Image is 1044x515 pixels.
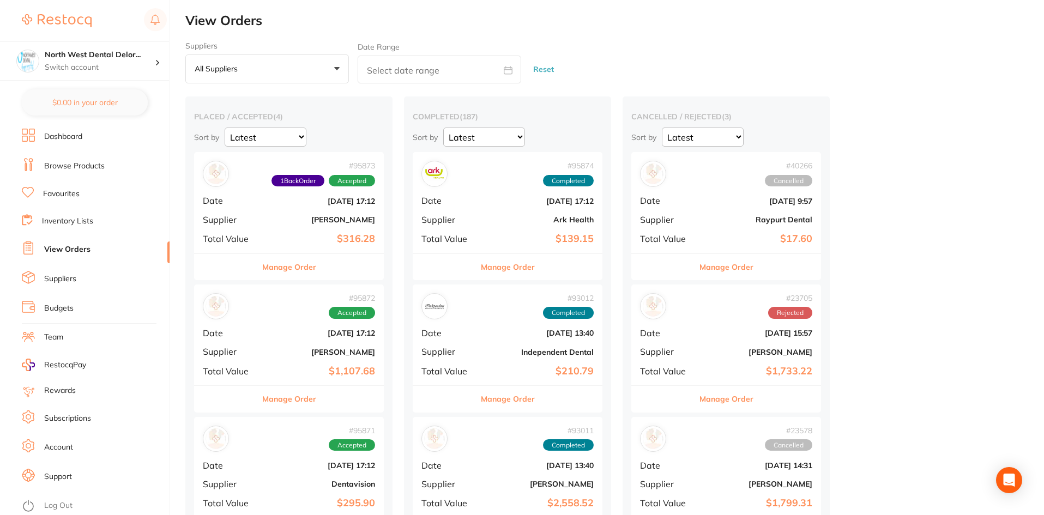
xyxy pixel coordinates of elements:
[543,426,594,435] span: # 93011
[424,296,445,317] img: Independent Dental
[421,498,476,508] span: Total Value
[271,161,375,170] span: # 95873
[424,428,445,449] img: Henry Schein Halas
[543,175,594,187] span: Completed
[703,480,812,488] b: [PERSON_NAME]
[424,163,445,184] img: Ark Health
[421,461,476,470] span: Date
[481,254,535,280] button: Manage Order
[640,498,695,508] span: Total Value
[266,215,375,224] b: [PERSON_NAME]
[703,461,812,470] b: [DATE] 14:31
[266,498,375,509] b: $295.90
[185,54,349,84] button: All suppliers
[266,329,375,337] b: [DATE] 17:12
[203,366,257,376] span: Total Value
[266,461,375,470] b: [DATE] 17:12
[45,62,155,73] p: Switch account
[266,348,375,356] b: [PERSON_NAME]
[640,347,695,356] span: Supplier
[765,161,812,170] span: # 40266
[631,132,656,142] p: Sort by
[206,296,226,317] img: Henry Schein Halas
[45,50,155,60] h4: North West Dental Deloraine
[485,215,594,224] b: Ark Health
[44,332,63,343] a: Team
[765,439,812,451] span: Cancelled
[481,386,535,412] button: Manage Order
[203,215,257,225] span: Supplier
[22,89,148,116] button: $0.00 in your order
[44,244,90,255] a: View Orders
[266,233,375,245] b: $316.28
[271,175,324,187] span: Back orders
[44,274,76,284] a: Suppliers
[22,14,92,27] img: Restocq Logo
[203,328,257,338] span: Date
[699,386,753,412] button: Manage Order
[358,56,521,83] input: Select date range
[22,498,166,515] button: Log Out
[765,426,812,435] span: # 23578
[640,215,695,225] span: Supplier
[262,254,316,280] button: Manage Order
[485,197,594,205] b: [DATE] 17:12
[640,328,695,338] span: Date
[329,175,375,187] span: Accepted
[703,348,812,356] b: [PERSON_NAME]
[203,234,257,244] span: Total Value
[421,234,476,244] span: Total Value
[703,233,812,245] b: $17.60
[206,163,226,184] img: Adam Dental
[768,294,812,302] span: # 23705
[17,50,39,72] img: North West Dental Deloraine
[703,197,812,205] b: [DATE] 9:57
[485,461,594,470] b: [DATE] 13:40
[631,112,821,122] h2: cancelled / rejected ( 3 )
[329,439,375,451] span: Accepted
[44,413,91,424] a: Subscriptions
[421,215,476,225] span: Supplier
[358,43,400,51] label: Date Range
[703,215,812,224] b: Raypurt Dental
[266,480,375,488] b: Dentavision
[421,347,476,356] span: Supplier
[194,152,384,280] div: Adam Dental#958731BackOrderAcceptedDate[DATE] 17:12Supplier[PERSON_NAME]Total Value$316.28Manage ...
[185,41,349,50] label: Suppliers
[262,386,316,412] button: Manage Order
[640,234,695,244] span: Total Value
[421,196,476,205] span: Date
[765,175,812,187] span: Cancelled
[44,385,76,396] a: Rewards
[413,132,438,142] p: Sort by
[329,294,375,302] span: # 95872
[421,366,476,376] span: Total Value
[543,439,594,451] span: Completed
[699,254,753,280] button: Manage Order
[485,233,594,245] b: $139.15
[44,303,74,314] a: Budgets
[203,461,257,470] span: Date
[421,479,476,489] span: Supplier
[203,196,257,205] span: Date
[485,498,594,509] b: $2,558.52
[485,366,594,377] b: $210.79
[329,307,375,319] span: Accepted
[44,471,72,482] a: Support
[485,348,594,356] b: Independent Dental
[194,132,219,142] p: Sort by
[42,216,93,227] a: Inventory Lists
[640,461,695,470] span: Date
[530,55,557,84] button: Reset
[543,307,594,319] span: Completed
[996,467,1022,493] div: Open Intercom Messenger
[203,347,257,356] span: Supplier
[44,161,105,172] a: Browse Products
[22,359,35,371] img: RestocqPay
[421,328,476,338] span: Date
[43,189,80,199] a: Favourites
[485,329,594,337] b: [DATE] 13:40
[329,426,375,435] span: # 95871
[413,112,602,122] h2: completed ( 187 )
[44,500,73,511] a: Log Out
